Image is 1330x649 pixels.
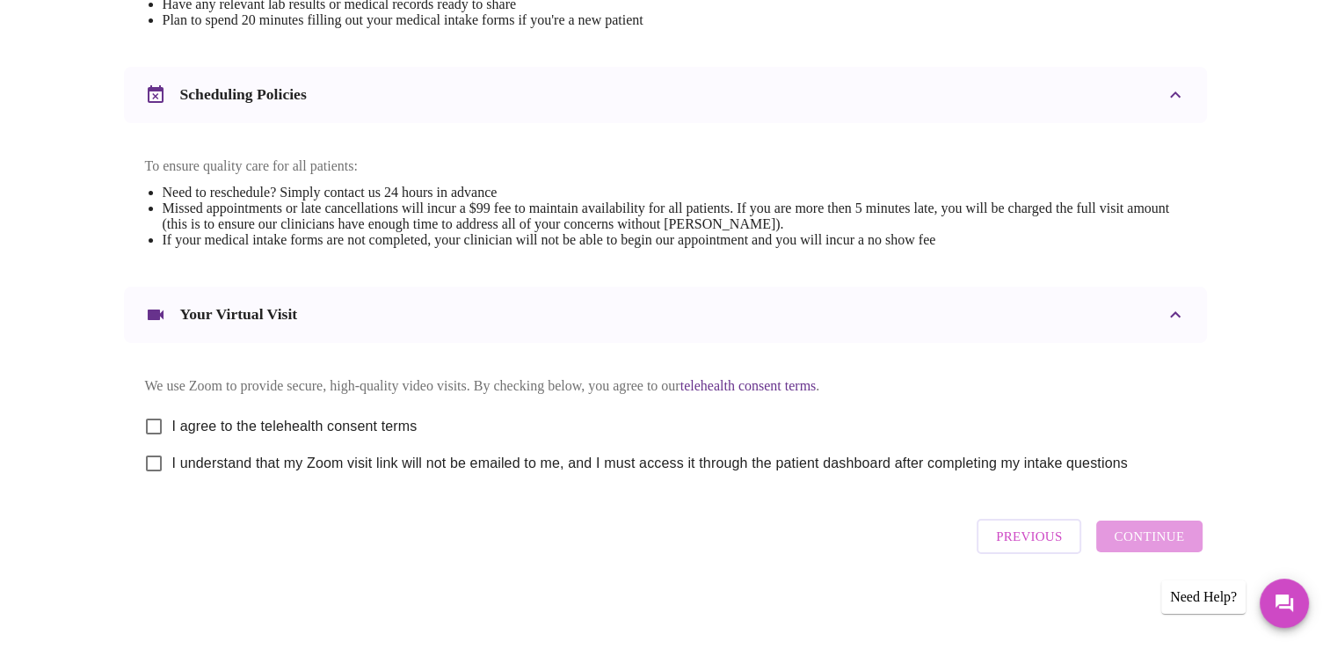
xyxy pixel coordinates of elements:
li: Missed appointments or late cancellations will incur a $99 fee to maintain availability for all p... [163,201,1186,232]
button: Messages [1260,579,1309,628]
li: If your medical intake forms are not completed, your clinician will not be able to begin our appo... [163,232,1186,248]
p: To ensure quality care for all patients: [145,158,1186,174]
li: Plan to spend 20 minutes filling out your medical intake forms if you're a new patient [163,12,817,28]
h3: Scheduling Policies [180,85,307,104]
div: Need Help? [1161,580,1246,614]
button: Previous [977,519,1081,554]
span: Previous [996,525,1062,548]
span: I understand that my Zoom visit link will not be emailed to me, and I must access it through the ... [172,453,1128,474]
div: Scheduling Policies [124,67,1207,123]
h3: Your Virtual Visit [180,305,298,324]
p: We use Zoom to provide secure, high-quality video visits. By checking below, you agree to our . [145,378,1186,394]
div: Your Virtual Visit [124,287,1207,343]
li: Need to reschedule? Simply contact us 24 hours in advance [163,185,1186,201]
a: telehealth consent terms [680,378,817,393]
span: I agree to the telehealth consent terms [172,416,418,437]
